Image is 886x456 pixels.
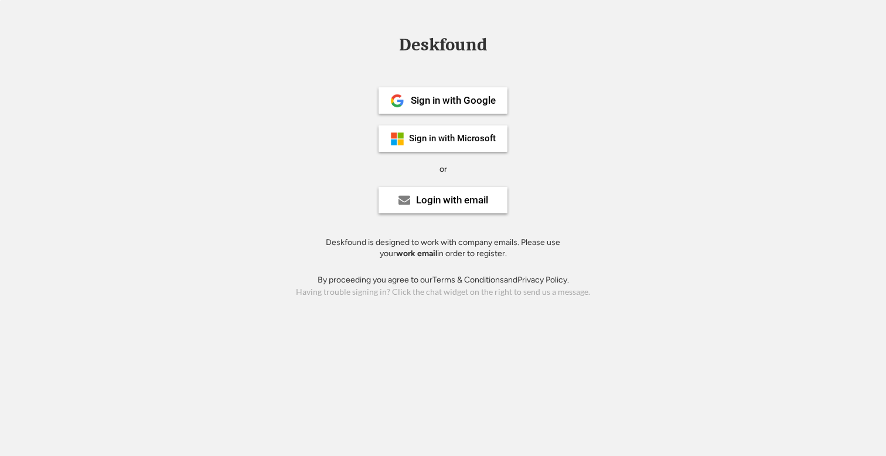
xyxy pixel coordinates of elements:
[390,94,404,108] img: 1024px-Google__G__Logo.svg.png
[411,96,496,106] div: Sign in with Google
[311,237,575,260] div: Deskfound is designed to work with company emails. Please use your in order to register.
[390,132,404,146] img: ms-symbollockup_mssymbol_19.png
[432,275,504,285] a: Terms & Conditions
[409,134,496,143] div: Sign in with Microsoft
[517,275,569,285] a: Privacy Policy.
[318,274,569,286] div: By proceeding you agree to our and
[416,195,488,205] div: Login with email
[393,36,493,54] div: Deskfound
[439,164,447,175] div: or
[396,249,437,258] strong: work email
